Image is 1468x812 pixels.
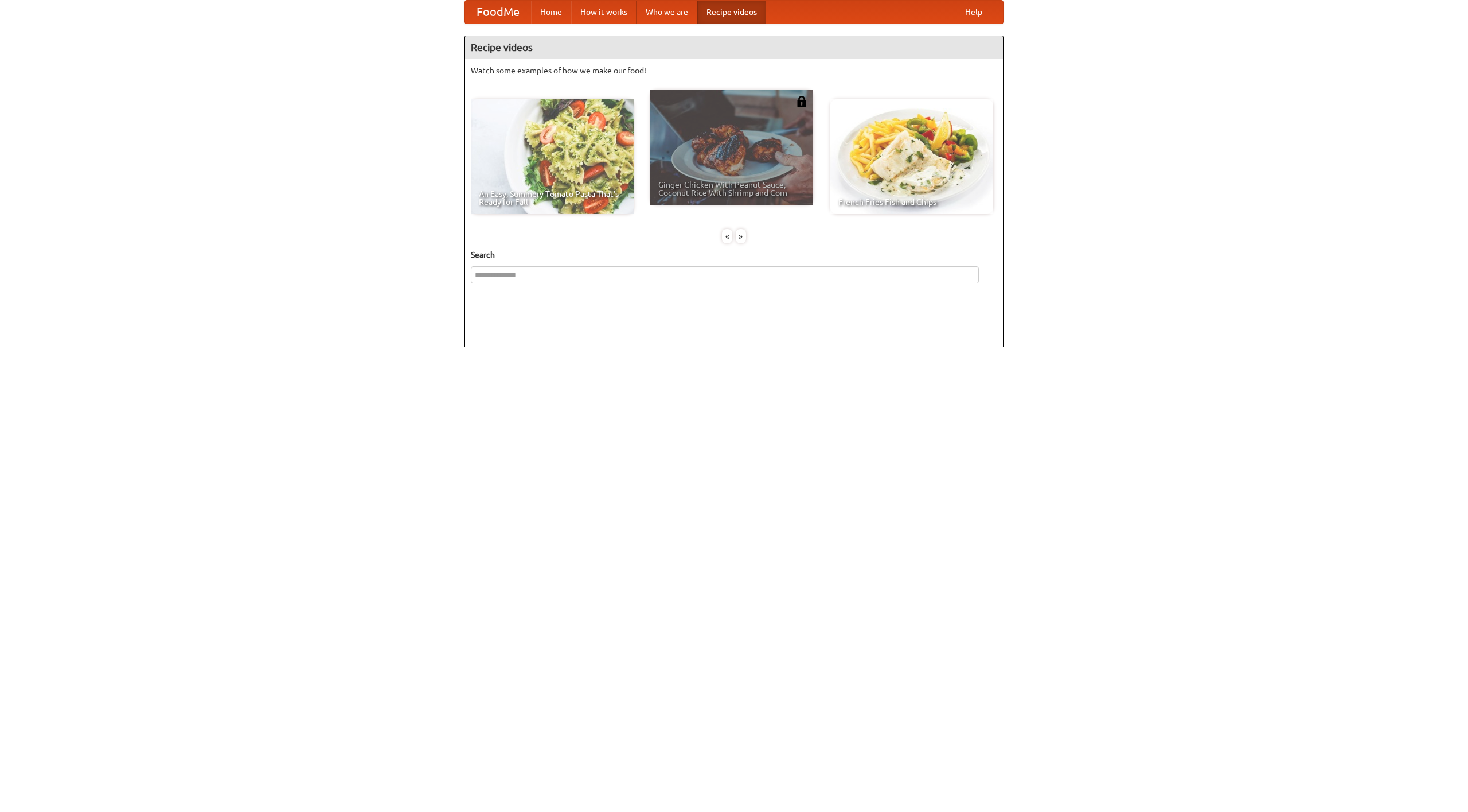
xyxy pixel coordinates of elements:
[465,36,1003,59] h4: Recipe videos
[471,99,634,214] a: An Easy, Summery Tomato Pasta That's Ready for Fall
[471,65,997,76] p: Watch some examples of how we make our food!
[830,99,993,214] a: French Fries Fish and Chips
[471,249,997,261] h5: Search
[796,96,807,107] img: 483408.png
[956,1,991,24] a: Help
[697,1,766,24] a: Recipe videos
[531,1,571,24] a: Home
[479,190,626,206] span: An Easy, Summery Tomato Pasta That's Ready for Fall
[736,229,746,243] div: »
[571,1,637,24] a: How it works
[722,229,732,243] div: «
[637,1,697,24] a: Who we are
[465,1,531,24] a: FoodMe
[838,198,985,206] span: French Fries Fish and Chips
